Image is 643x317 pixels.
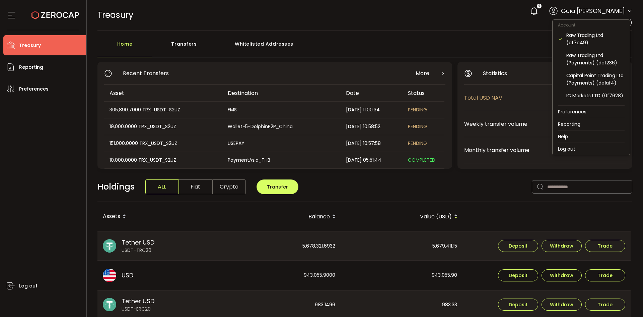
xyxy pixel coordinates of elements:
span: Statistics [483,69,507,77]
button: Deposit [498,269,538,281]
div: IC Markets LTD (0f7628) [566,92,625,99]
button: Deposit [498,240,538,252]
img: usd_portfolio.svg [103,269,116,282]
button: Withdraw [542,269,582,281]
div: [DATE] 05:51:44 [341,156,403,164]
div: Home [97,37,152,57]
span: Transfer [267,183,288,190]
div: 19,000.0000 TRX_USDT_S2UZ [104,123,222,130]
div: Asset [104,89,222,97]
span: Trade [598,244,613,248]
div: Value (USD) [341,211,463,222]
div: 5,679,411.15 [341,232,462,261]
span: USDT-TRC20 [122,247,154,254]
div: 305,890.7000 TRX_USDT_S2UZ [104,106,222,114]
li: Help [553,130,630,143]
button: Trade [585,299,625,311]
button: Transfer [257,179,298,194]
span: Withdraw [550,244,573,248]
li: Log out [553,143,630,155]
div: FMS [222,106,340,114]
button: Withdraw [542,240,582,252]
button: Deposit [498,299,538,311]
div: 10,000.0000 TRX_USDT_S2UZ [104,156,222,164]
div: Raw Trading Ltd (Payments) (dcf236) [566,52,625,66]
img: usdt_portfolio.svg [103,239,116,253]
span: 6 [539,4,540,8]
div: Wallet-5-DolphinP2P_China [222,123,340,130]
span: Monthly transfer volume [464,146,596,154]
span: COMPLETED [408,157,435,163]
span: USD [122,271,133,280]
div: 151,000.0000 TRX_USDT_S2UZ [104,140,222,147]
span: PENDING [408,123,427,130]
button: Withdraw [542,299,582,311]
span: Holdings [97,180,135,193]
span: Total USD NAV [464,94,591,102]
img: usdt_portfolio.svg [103,298,116,311]
div: Whitelisted Addresses [216,37,312,57]
div: Destination [222,89,341,97]
span: Weekly transfer volume [464,120,591,128]
li: Reporting [553,118,630,130]
span: PENDING [408,140,427,147]
div: Raw Trading Ltd (af7c49) [566,32,625,46]
span: Guia [PERSON_NAME] [561,6,625,15]
div: Capital Point Trading Ltd. (Payments) (de1af4) [566,72,625,87]
div: Status [403,89,444,97]
span: Withdraw [550,273,573,278]
iframe: Chat Widget [610,285,643,317]
span: Reporting [19,62,43,72]
span: Raw Trading Ltd (af7c49) [565,19,632,27]
span: Withdraw [550,302,573,307]
div: Capital Point Trading Ltd. (B2B) (ce2efa) [566,105,625,119]
span: Trade [598,273,613,278]
button: Trade [585,240,625,252]
span: Trade [598,302,613,307]
div: PaymentAsia_THB [222,156,340,164]
span: ALL [145,179,179,194]
div: Assets [97,211,219,222]
div: USEPAY [222,140,340,147]
span: Account [553,22,581,28]
span: Treasury [19,41,41,50]
span: More [416,69,429,77]
span: Fiat [179,179,212,194]
span: Deposit [509,273,527,278]
span: Log out [19,281,38,291]
div: Balance [219,211,341,222]
span: Deposit [509,302,527,307]
span: USDT-ERC20 [122,306,154,313]
div: 943,055.90 [341,261,462,290]
span: Recent Transfers [123,69,169,77]
div: 5,678,321.6932 [219,232,341,261]
button: Trade [585,269,625,281]
div: [DATE] 10:58:52 [341,123,403,130]
li: Preferences [553,106,630,118]
span: Crypto [212,179,246,194]
span: PENDING [408,106,427,113]
div: 943,055.9000 [219,261,341,290]
div: Date [341,89,403,97]
span: Tether USD [122,297,154,306]
div: [DATE] 10:57:58 [341,140,403,147]
span: Deposit [509,244,527,248]
span: Preferences [19,84,49,94]
div: [DATE] 11:00:34 [341,106,403,114]
span: Treasury [97,9,133,21]
div: Transfers [152,37,216,57]
span: Tether USD [122,238,154,247]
